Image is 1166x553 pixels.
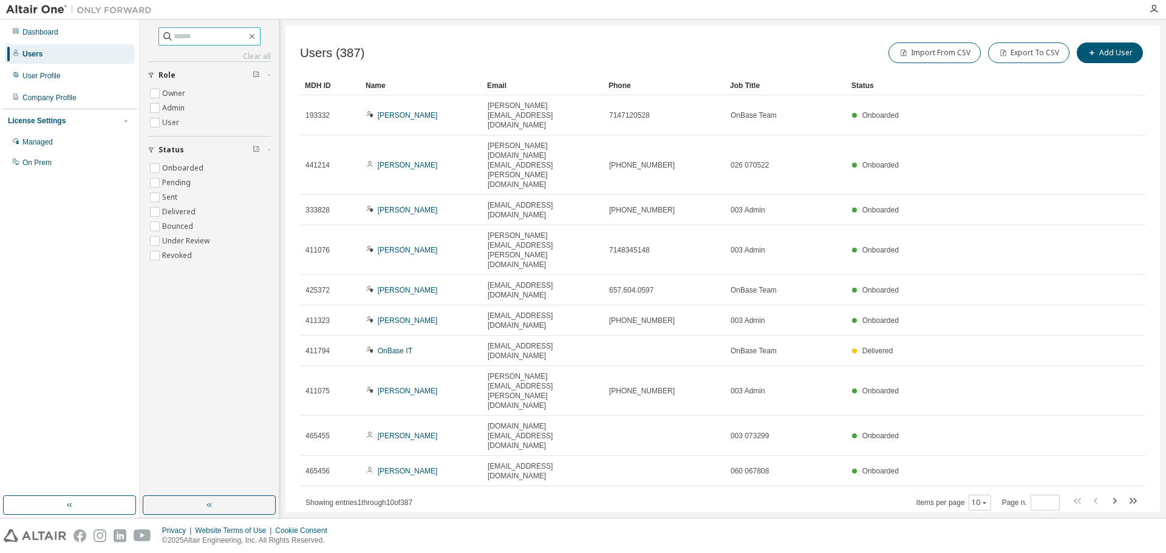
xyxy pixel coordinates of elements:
span: 465456 [305,466,330,476]
span: [EMAIL_ADDRESS][DOMAIN_NAME] [488,280,598,300]
div: Dashboard [22,27,58,37]
span: [EMAIL_ADDRESS][DOMAIN_NAME] [488,200,598,220]
a: Clear all [148,52,271,61]
div: Website Terms of Use [195,526,275,535]
img: Altair One [6,4,158,16]
label: Onboarded [162,161,206,175]
span: Onboarded [862,316,899,325]
span: 003 Admin [731,245,765,255]
span: Onboarded [862,111,899,120]
span: [PERSON_NAME][EMAIL_ADDRESS][PERSON_NAME][DOMAIN_NAME] [488,371,598,410]
label: Revoked [162,248,194,263]
label: Bounced [162,219,196,234]
button: Export To CSV [988,42,1069,63]
span: 657.604.0597 [609,285,653,295]
span: Onboarded [862,467,899,475]
a: [PERSON_NAME] [378,286,438,294]
span: Clear filter [253,70,260,80]
span: [EMAIL_ADDRESS][DOMAIN_NAME] [488,461,598,481]
span: [PHONE_NUMBER] [609,386,675,396]
div: Name [366,76,477,95]
span: 333828 [305,205,330,215]
span: Page n. [1002,495,1060,511]
a: [PERSON_NAME] [378,316,438,325]
label: Sent [162,190,180,205]
span: [PHONE_NUMBER] [609,205,675,215]
img: facebook.svg [73,529,86,542]
span: 060 067808 [731,466,769,476]
img: instagram.svg [94,529,106,542]
label: Under Review [162,234,212,248]
img: youtube.svg [134,529,151,542]
span: Status [159,145,184,155]
span: 003 Admin [731,205,765,215]
span: 411794 [305,346,330,356]
span: [DOMAIN_NAME][EMAIL_ADDRESS][DOMAIN_NAME] [488,421,598,450]
a: [PERSON_NAME] [378,206,438,214]
span: Onboarded [862,432,899,440]
a: [PERSON_NAME] [378,161,438,169]
span: Clear filter [253,145,260,155]
span: 411075 [305,386,330,396]
span: 193332 [305,110,330,120]
span: Onboarded [862,387,899,395]
span: 003 073299 [731,431,769,441]
span: 411323 [305,316,330,325]
span: OnBase Team [731,110,777,120]
div: User Profile [22,71,61,81]
img: altair_logo.svg [4,529,66,542]
a: [PERSON_NAME] [378,432,438,440]
span: Showing entries 1 through 10 of 387 [305,498,412,507]
a: [PERSON_NAME] [378,387,438,395]
button: Import From CSV [888,42,981,63]
span: 441214 [305,160,330,170]
span: Users (387) [300,46,365,60]
span: OnBase Team [731,285,777,295]
div: Status [851,76,1082,95]
a: OnBase IT [378,347,412,355]
span: Items per page [916,495,991,511]
span: [PERSON_NAME][EMAIL_ADDRESS][DOMAIN_NAME] [488,101,598,130]
div: MDH ID [305,76,356,95]
span: 411076 [305,245,330,255]
div: Email [487,76,599,95]
div: Company Profile [22,93,77,103]
span: [PHONE_NUMBER] [609,160,675,170]
p: © 2025 Altair Engineering, Inc. All Rights Reserved. [162,535,335,546]
label: User [162,115,182,130]
span: Onboarded [862,286,899,294]
button: Add User [1077,42,1143,63]
span: Onboarded [862,206,899,214]
span: OnBase Team [731,346,777,356]
button: Role [148,62,271,89]
div: Privacy [162,526,195,535]
button: Status [148,137,271,163]
img: linkedin.svg [114,529,126,542]
span: 003 Admin [731,316,765,325]
a: [PERSON_NAME] [378,246,438,254]
div: Job Title [730,76,842,95]
label: Pending [162,175,193,190]
span: Delivered [862,347,893,355]
span: [EMAIL_ADDRESS][DOMAIN_NAME] [488,311,598,330]
div: Users [22,49,43,59]
span: 003 Admin [731,386,765,396]
a: [PERSON_NAME] [378,467,438,475]
label: Delivered [162,205,198,219]
div: Phone [609,76,720,95]
div: License Settings [8,116,66,126]
span: 7147120528 [609,110,650,120]
span: [PHONE_NUMBER] [609,316,675,325]
button: 10 [972,498,988,507]
span: 465455 [305,431,330,441]
a: [PERSON_NAME] [378,111,438,120]
span: Role [159,70,176,80]
span: [PERSON_NAME][DOMAIN_NAME][EMAIL_ADDRESS][PERSON_NAME][DOMAIN_NAME] [488,141,598,189]
label: Admin [162,101,187,115]
span: Onboarded [862,246,899,254]
div: Cookie Consent [275,526,334,535]
span: Onboarded [862,161,899,169]
label: Owner [162,86,188,101]
span: 026 070522 [731,160,769,170]
div: Managed [22,137,53,147]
